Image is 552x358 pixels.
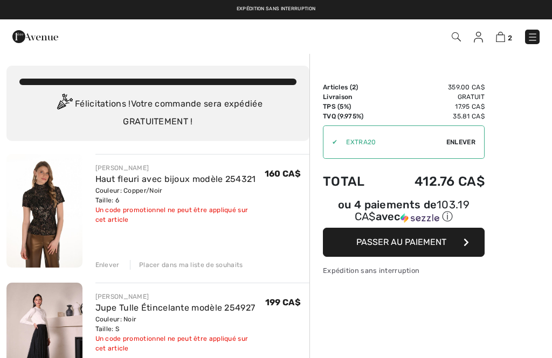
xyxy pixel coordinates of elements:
td: Gratuit [383,92,485,102]
a: 2 [496,30,512,43]
a: 1ère Avenue [12,31,58,41]
input: Code promo [337,126,446,158]
div: ou 4 paiements de avec [323,200,485,224]
td: Livraison [323,92,383,102]
td: 412.76 CA$ [383,163,485,200]
img: Recherche [452,32,461,41]
img: Panier d'achat [496,32,505,42]
td: 359.00 CA$ [383,82,485,92]
span: 160 CA$ [265,169,301,179]
span: Passer au paiement [356,237,446,247]
img: Haut fleuri avec bijoux modèle 254321 [6,154,82,268]
img: Mes infos [474,32,483,43]
img: Congratulation2.svg [53,94,75,115]
td: 17.95 CA$ [383,102,485,111]
div: ou 4 paiements de103.19 CA$avecSezzle Cliquez pour en savoir plus sur Sezzle [323,200,485,228]
span: 2 [508,34,512,42]
div: Placer dans ma liste de souhaits [130,260,243,270]
td: TVQ (9.975%) [323,111,383,121]
td: Articles ( ) [323,82,383,92]
td: TPS (5%) [323,102,383,111]
div: Expédition sans interruption [323,265,485,276]
div: [PERSON_NAME] [95,292,265,301]
div: Félicitations ! Votre commande sera expédiée GRATUITEMENT ! [19,94,296,128]
div: Couleur: Noir Taille: S [95,314,265,334]
img: 1ère Avenue [12,26,58,47]
div: Enlever [95,260,120,270]
span: 199 CA$ [265,297,301,307]
td: Total [323,163,383,200]
div: Couleur: Copper/Noir Taille: 6 [95,186,265,205]
div: ✔ [323,137,337,147]
span: Enlever [446,137,475,147]
div: [PERSON_NAME] [95,163,265,173]
button: Passer au paiement [323,228,485,257]
span: 103.19 CA$ [355,198,470,223]
img: Sezzle [401,213,439,223]
span: 2 [352,83,356,91]
div: Un code promotionnel ne peut être appliqué sur cet article [95,334,265,353]
td: 35.81 CA$ [383,111,485,121]
div: Un code promotionnel ne peut être appliqué sur cet article [95,205,265,224]
img: Menu [527,32,538,43]
a: Haut fleuri avec bijoux modèle 254321 [95,174,256,184]
a: Jupe Tulle Étincelante modèle 254927 [95,303,256,313]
